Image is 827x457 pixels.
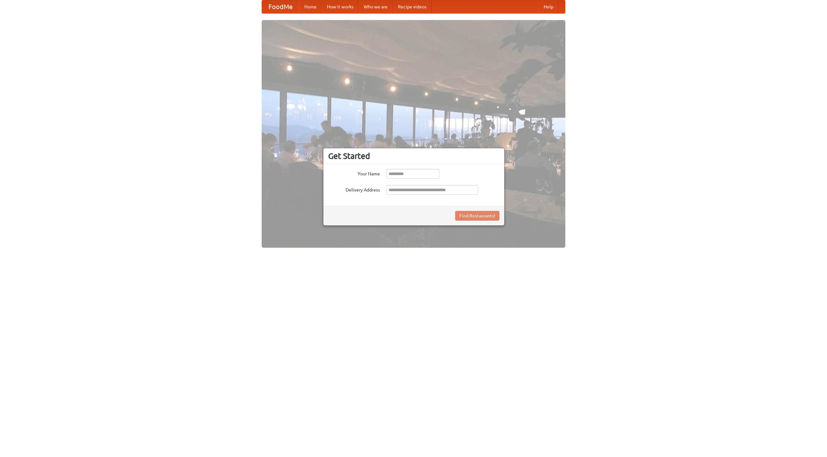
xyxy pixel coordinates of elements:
label: Your Name [328,169,380,177]
a: How it works [322,0,359,13]
h3: Get Started [328,151,499,161]
label: Delivery Address [328,185,380,193]
a: Who we are [359,0,393,13]
a: Help [539,0,559,13]
a: Home [299,0,322,13]
button: Find Restaurants! [455,211,499,221]
a: Recipe videos [393,0,432,13]
a: FoodMe [262,0,299,13]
